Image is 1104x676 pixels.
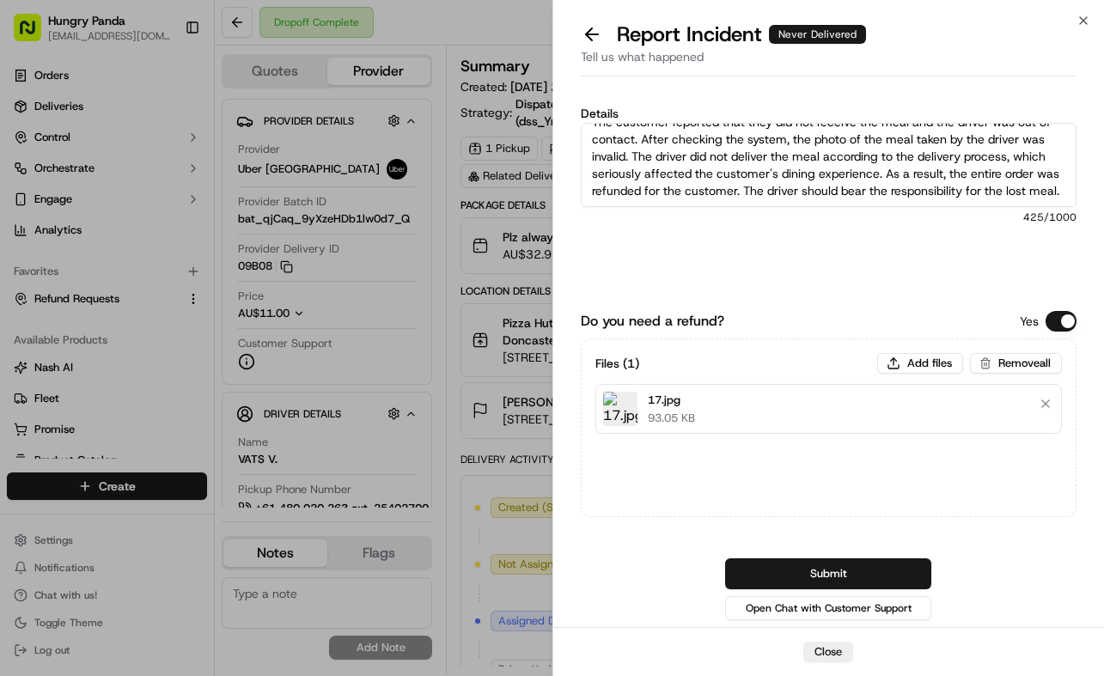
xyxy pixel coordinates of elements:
[595,355,639,372] h3: Files ( 1 )
[581,311,724,332] label: Do you need a refund?
[803,642,853,662] button: Close
[143,313,149,326] span: •
[617,21,866,48] p: Report Incident
[1034,392,1058,416] button: Remove file
[725,596,931,620] button: Open Chat with Customer Support
[77,181,236,195] div: We're available if you need us!
[581,210,1077,224] span: 425 /1000
[266,220,313,241] button: See all
[769,25,866,44] div: Never Delivered
[121,425,208,439] a: Powered byPylon
[581,123,1077,207] textarea: The customer reported that they did not receive the meal and the driver was out of contact. After...
[45,111,309,129] input: Got a question? Start typing here...
[57,266,63,280] span: •
[10,377,138,408] a: 📗Knowledge Base
[17,296,45,324] img: Asif Zaman Khan
[725,558,931,589] button: Submit
[581,107,1077,119] label: Details
[877,353,963,374] button: Add files
[581,48,1077,76] div: Tell us what happened
[34,314,48,327] img: 1736555255976-a54dd68f-1ca7-489b-9aae-adbdc363a1c4
[17,69,313,96] p: Welcome 👋
[292,169,313,190] button: Start new chat
[603,392,637,426] img: 17.jpg
[648,411,695,426] p: 93.05 KB
[17,386,31,399] div: 📗
[648,392,695,409] p: 17.jpg
[1020,313,1039,330] p: Yes
[17,17,52,52] img: Nash
[66,266,107,280] span: 9月17日
[53,313,139,326] span: [PERSON_NAME]
[162,384,276,401] span: API Documentation
[138,377,283,408] a: 💻API Documentation
[36,164,67,195] img: 8016278978528_b943e370aa5ada12b00a_72.png
[152,313,192,326] span: 8月27日
[970,353,1062,374] button: Removeall
[145,386,159,399] div: 💻
[17,164,48,195] img: 1736555255976-a54dd68f-1ca7-489b-9aae-adbdc363a1c4
[77,164,282,181] div: Start new chat
[17,223,115,237] div: Past conversations
[34,384,131,401] span: Knowledge Base
[171,426,208,439] span: Pylon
